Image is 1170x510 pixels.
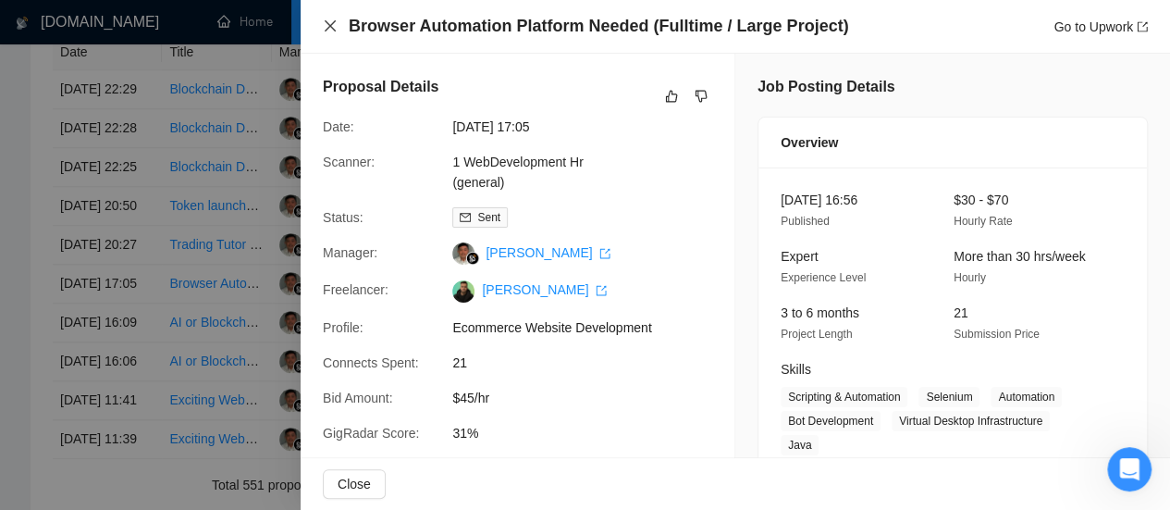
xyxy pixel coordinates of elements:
span: 31% [452,423,730,443]
button: Close [323,19,338,34]
span: Hourly Rate [954,215,1012,228]
span: Scanner: [323,155,375,169]
span: Selenium [918,387,979,407]
span: Connects Spent: [323,355,419,370]
span: $45/hr [452,388,730,408]
span: Status: [323,210,363,225]
span: Close [338,474,371,494]
span: Scripting & Automation [781,387,907,407]
span: Published [781,215,830,228]
img: gigradar-bm.png [466,252,479,265]
span: Submission Price [954,328,1040,341]
h4: Browser Automation Platform Needed (Fulltime / Large Project) [349,15,848,38]
a: [PERSON_NAME] export [486,245,610,260]
h5: Proposal Details [323,76,438,98]
span: Overview [781,132,838,153]
span: export [599,248,610,259]
img: c1xoYCvH-I8Inu5tkCRSJtUgA1XfBOjNiBLSv7B9kyVh40jB7mC8hZ3U_KJiVItwKs [452,280,474,303]
button: Close [323,469,386,499]
span: Profile: [323,320,363,335]
span: 21 [954,305,968,320]
span: $30 - $70 [954,193,1008,207]
span: 3 to 6 months [781,305,859,320]
span: Freelancer: [323,282,388,297]
span: Sent [477,211,500,224]
span: Virtual Desktop Infrastructure [892,411,1050,431]
span: Skills [781,362,811,377]
span: [DATE] 16:56 [781,193,857,207]
span: export [596,285,607,296]
h5: Job Posting Details [757,76,894,98]
button: Развернуть окно [289,7,325,43]
iframe: Intercom live chat [1107,447,1152,491]
span: close [323,19,338,33]
span: Manager: [323,245,377,260]
a: Go to Upworkexport [1053,19,1148,34]
span: Date: [323,119,353,134]
span: Automation [991,387,1062,407]
span: dislike [695,89,708,104]
button: go back [12,7,47,43]
span: export [1137,21,1148,32]
span: GigRadar Score: [323,426,419,441]
span: Bot Development [781,411,881,431]
button: dislike [690,85,712,107]
span: like [665,89,678,104]
span: mail [460,212,471,223]
button: like [660,85,683,107]
a: 1 WebDevelopment Hr (general) [452,155,583,190]
span: Expert [781,249,818,264]
span: Hourly [954,271,986,284]
span: Java [781,435,819,455]
a: [PERSON_NAME] export [482,282,607,297]
span: Ecommerce Website Development [452,317,730,338]
span: [DATE] 17:05 [452,117,730,137]
div: Закрыть [325,7,358,41]
span: Experience Level [781,271,866,284]
span: Bid Amount: [323,391,393,405]
span: Project Length [781,328,852,341]
span: More than 30 hrs/week [954,249,1085,264]
span: 21 [452,353,730,373]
